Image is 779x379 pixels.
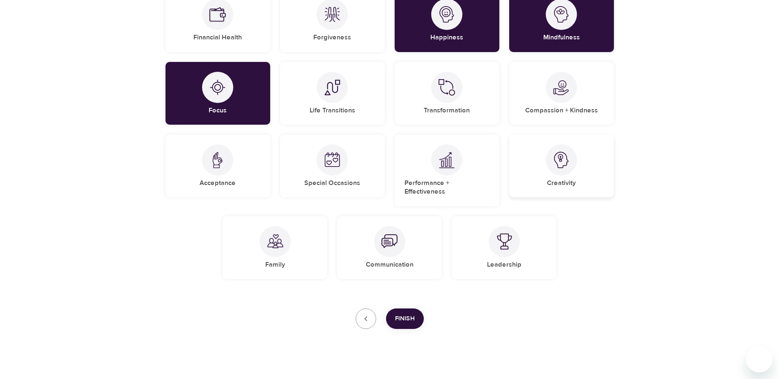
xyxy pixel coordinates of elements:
h5: Performance + Effectiveness [404,179,489,196]
div: Special OccasionsSpecial Occasions [280,135,385,197]
h5: Financial Health [193,33,242,42]
img: Communication [381,233,398,250]
h5: Leadership [487,260,522,269]
h5: Forgiveness [313,33,351,42]
img: Focus [209,79,226,96]
h5: Life Transitions [310,106,355,115]
img: Compassion + Kindness [553,79,570,96]
div: CreativityCreativity [509,135,614,197]
img: Life Transitions [324,79,340,96]
button: Finish [386,308,424,329]
img: Forgiveness [324,6,340,23]
h5: Communication [366,260,414,269]
img: Financial Health [209,6,226,23]
img: Mindfulness [553,6,570,23]
iframe: Button to launch messaging window [746,346,772,372]
div: AcceptanceAcceptance [165,135,270,197]
h5: Acceptance [200,179,236,187]
img: Creativity [553,152,570,168]
h5: Special Occasions [304,179,360,187]
div: CommunicationCommunication [337,216,442,279]
img: Transformation [439,79,455,96]
h5: Creativity [547,179,576,187]
div: FocusFocus [165,62,270,125]
img: Leadership [496,233,512,250]
div: LeadershipLeadership [452,216,556,279]
h5: Family [265,260,285,269]
div: Life TransitionsLife Transitions [280,62,385,125]
h5: Focus [209,106,227,115]
div: Performance + EffectivenessPerformance + Effectiveness [395,135,499,206]
img: Performance + Effectiveness [439,152,455,169]
img: Special Occasions [324,152,340,168]
img: Family [267,233,283,250]
img: Acceptance [209,152,226,169]
h5: Transformation [424,106,470,115]
div: Compassion + KindnessCompassion + Kindness [509,62,614,125]
img: Happiness [439,6,455,23]
span: Finish [395,313,415,324]
div: TransformationTransformation [395,62,499,125]
h5: Compassion + Kindness [525,106,598,115]
h5: Mindfulness [543,33,580,42]
h5: Happiness [430,33,463,42]
div: FamilyFamily [223,216,327,279]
